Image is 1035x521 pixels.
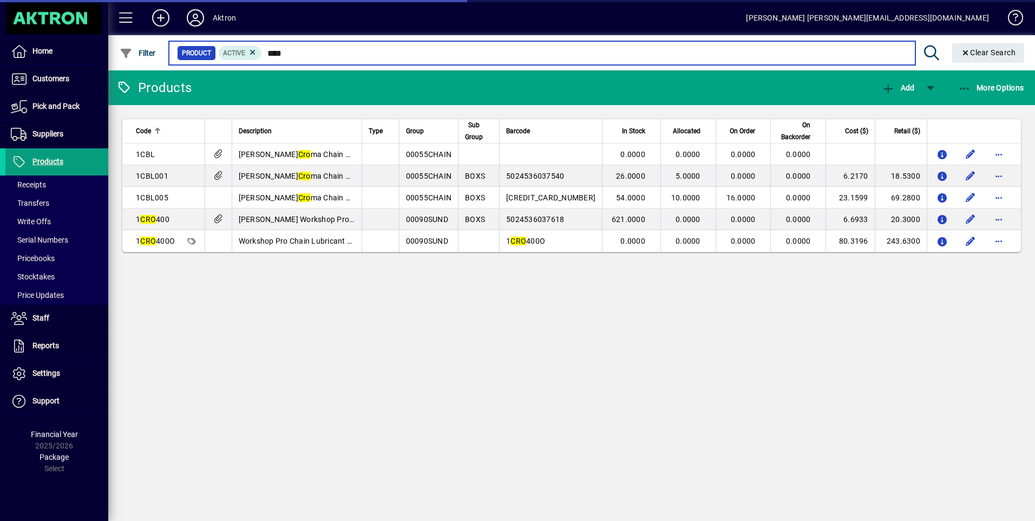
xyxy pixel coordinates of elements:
span: 10.0000 [671,193,700,202]
span: 1CBL [136,150,155,159]
button: Edit [962,232,979,250]
a: Transfers [5,194,108,212]
span: 0.0000 [676,150,700,159]
a: Settings [5,360,108,387]
div: Aktron [213,9,236,27]
div: Barcode [506,125,595,137]
button: Edit [962,167,979,185]
span: 0.0000 [731,215,756,224]
span: Group [406,125,424,137]
button: Add [879,78,917,97]
span: 1 400 [136,215,169,224]
span: 16.0000 [726,193,756,202]
a: Stocktakes [5,268,108,286]
button: Edit [962,211,979,228]
em: Cro [298,193,311,202]
td: 80.3196 [826,230,874,252]
button: Add [143,8,178,28]
a: Write Offs [5,212,108,231]
span: Serial Numbers [11,236,68,244]
td: 69.2800 [875,187,927,209]
span: 00055CHAIN [406,172,452,180]
span: Type [369,125,383,137]
a: Suppliers [5,121,108,148]
span: [PERSON_NAME] Workshop Pro Chain Lubricant Semi Syn 400ml Aerosol ( ma) [239,215,522,224]
em: CRO [140,237,156,245]
span: 0.0000 [786,215,811,224]
em: Cro [298,150,311,159]
td: 6.2170 [826,165,874,187]
span: 1CBL005 [136,193,168,202]
div: Allocated [667,125,710,137]
div: Sub Group [465,119,493,143]
a: Staff [5,305,108,332]
span: Allocated [673,125,700,137]
span: [PERSON_NAME] ma Chain Bar Lube 1L [239,172,388,180]
span: Barcode [506,125,530,137]
span: 26.0000 [616,172,645,180]
button: Profile [178,8,213,28]
span: Transfers [11,199,49,207]
span: Filter [120,49,156,57]
a: Knowledge Base [1000,2,1021,37]
button: More options [990,189,1007,206]
span: Code [136,125,151,137]
span: BOXS [465,215,485,224]
span: 621.0000 [612,215,645,224]
em: CRO [140,215,156,224]
span: Sub Group [465,119,483,143]
button: Clear [952,43,1025,63]
a: Receipts [5,175,108,194]
a: Home [5,38,108,65]
span: BOXS [465,172,485,180]
span: Clear Search [961,48,1016,57]
em: CRO [510,237,526,245]
div: Description [239,125,355,137]
span: [PERSON_NAME] ma Chain Bar Lube [239,150,377,159]
span: Receipts [11,180,46,189]
span: 0.0000 [731,172,756,180]
span: [PERSON_NAME] ma Chain Bar Lube 5L [239,193,388,202]
span: BOXS [465,193,485,202]
a: Serial Numbers [5,231,108,249]
span: Price Updates [11,291,64,299]
span: On Backorder [777,119,810,143]
td: 23.1599 [826,187,874,209]
a: Customers [5,66,108,93]
button: Filter [117,43,159,63]
span: 00090SUND [406,237,448,245]
span: On Order [730,125,755,137]
span: 0.0000 [620,237,645,245]
span: Description [239,125,272,137]
span: 5024536037540 [506,172,564,180]
em: Cro [298,172,311,180]
a: Pick and Pack [5,93,108,120]
button: Edit [962,189,979,206]
span: 00055CHAIN [406,193,452,202]
span: Pricebooks [11,254,55,263]
span: Pick and Pack [32,102,80,110]
div: In Stock [609,125,655,137]
div: On Order [723,125,765,137]
span: Customers [32,74,69,83]
span: Support [32,396,60,405]
span: Products [32,157,63,166]
span: 0.0000 [620,150,645,159]
span: In Stock [622,125,645,137]
a: Pricebooks [5,249,108,268]
span: 0.0000 [731,237,756,245]
button: More Options [955,78,1027,97]
span: 00055CHAIN [406,150,452,159]
div: Group [406,125,452,137]
span: Workshop Pro Chain Lubricant Semi Synthetic Chain Lube - Outer [239,237,465,245]
span: 1CBL001 [136,172,168,180]
span: Reports [32,341,59,350]
button: More options [990,211,1007,228]
td: 18.5300 [875,165,927,187]
span: 0.0000 [786,172,811,180]
span: Staff [32,314,49,322]
span: Home [32,47,53,55]
span: 5024536037618 [506,215,564,224]
span: Cost ($) [845,125,868,137]
div: Code [136,125,198,137]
